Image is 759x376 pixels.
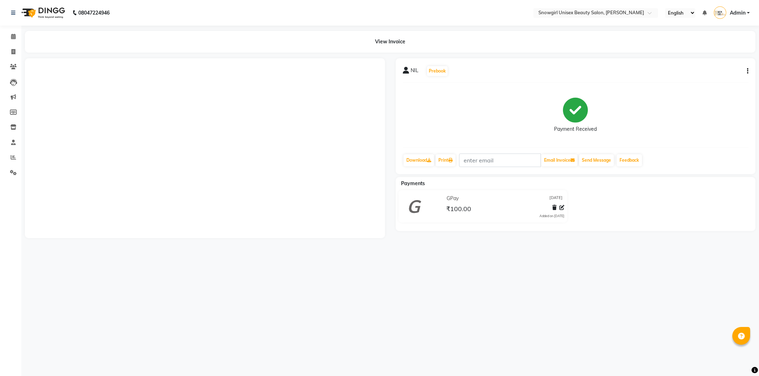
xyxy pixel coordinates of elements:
[579,154,614,166] button: Send Message
[549,195,563,202] span: [DATE]
[404,154,434,166] a: Download
[459,154,541,167] input: enter email
[411,67,418,77] span: NIL
[436,154,455,166] a: Print
[714,6,726,19] img: Admin
[730,9,745,17] span: Admin
[25,31,755,53] div: View Invoice
[554,125,597,133] div: Payment Received
[539,214,564,219] div: Added on [DATE]
[427,66,448,76] button: Prebook
[541,154,578,166] button: Email Invoice
[729,348,752,369] iframe: chat widget
[446,205,471,215] span: ₹100.00
[18,3,67,23] img: logo
[617,154,642,166] a: Feedback
[447,195,459,202] span: GPay
[401,180,425,187] span: Payments
[78,3,110,23] b: 08047224946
